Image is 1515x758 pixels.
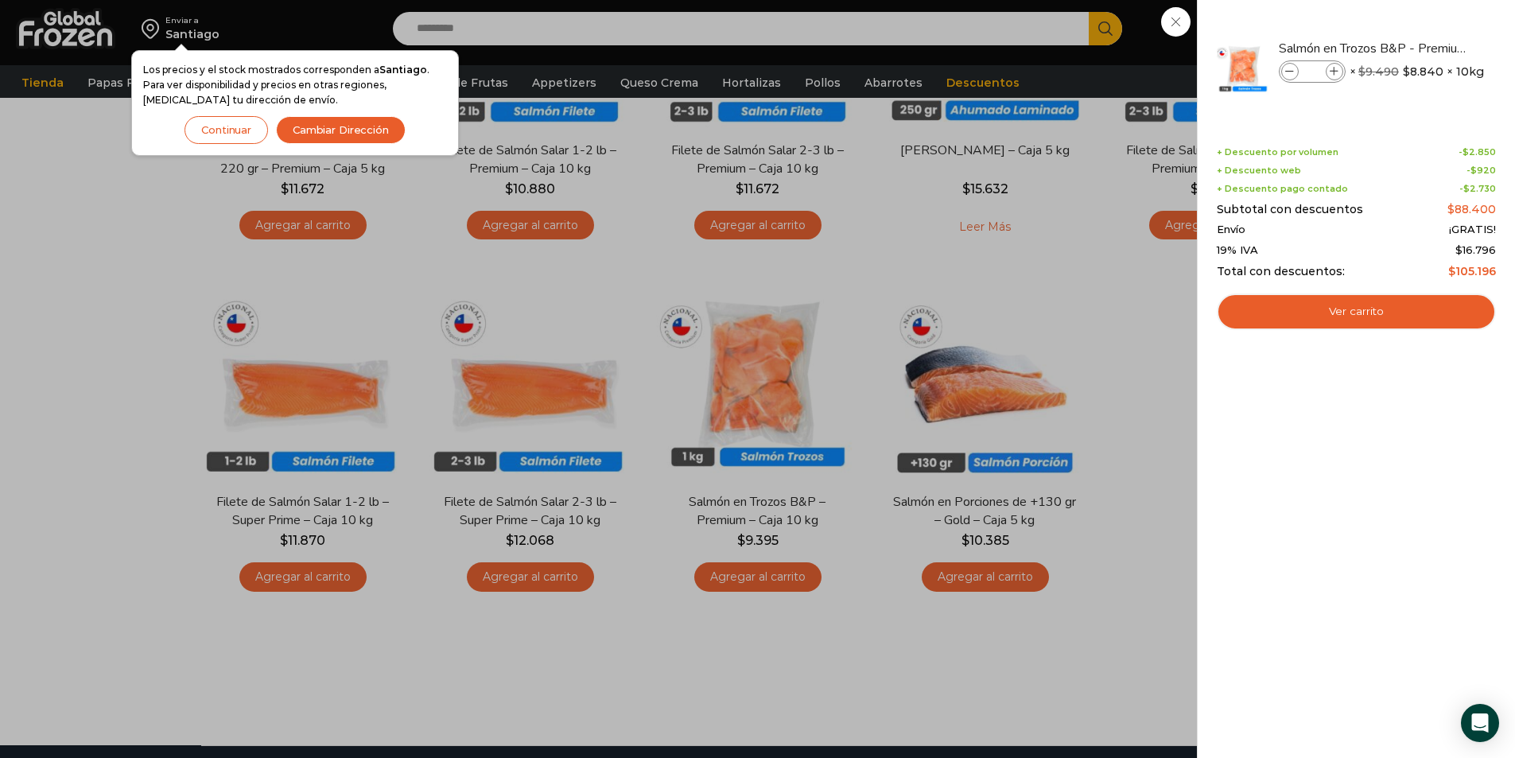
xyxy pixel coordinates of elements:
span: - [1459,184,1496,194]
span: $ [1455,243,1463,256]
input: Product quantity [1300,63,1324,80]
span: $ [1463,183,1470,194]
button: Cambiar Dirección [276,116,406,144]
span: + Descuento por volumen [1217,147,1338,157]
span: + Descuento pago contado [1217,184,1348,194]
span: - [1459,147,1496,157]
span: × × 10kg [1350,60,1484,83]
span: 16.796 [1455,243,1496,256]
strong: Santiago [379,64,427,76]
span: Envío [1217,224,1245,236]
span: ¡GRATIS! [1449,224,1496,236]
span: Subtotal con descuentos [1217,203,1363,216]
span: + Descuento web [1217,165,1301,176]
span: $ [1470,165,1477,176]
span: $ [1463,146,1469,157]
bdi: 2.850 [1463,146,1496,157]
span: Total con descuentos: [1217,265,1345,278]
span: $ [1447,202,1455,216]
span: 19% IVA [1217,244,1258,257]
button: Continuar [185,116,268,144]
bdi: 105.196 [1448,264,1496,278]
div: Open Intercom Messenger [1461,704,1499,742]
span: $ [1403,64,1410,80]
span: $ [1448,264,1455,278]
span: - [1466,165,1496,176]
bdi: 8.840 [1403,64,1443,80]
bdi: 9.490 [1358,64,1399,79]
bdi: 920 [1470,165,1496,176]
bdi: 2.730 [1463,183,1496,194]
p: Los precios y el stock mostrados corresponden a . Para ver disponibilidad y precios en otras regi... [143,62,447,108]
a: Ver carrito [1217,293,1496,330]
bdi: 88.400 [1447,202,1496,216]
a: Salmón en Trozos B&P - Premium – Caja 10 kg [1279,40,1468,57]
span: $ [1358,64,1365,79]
